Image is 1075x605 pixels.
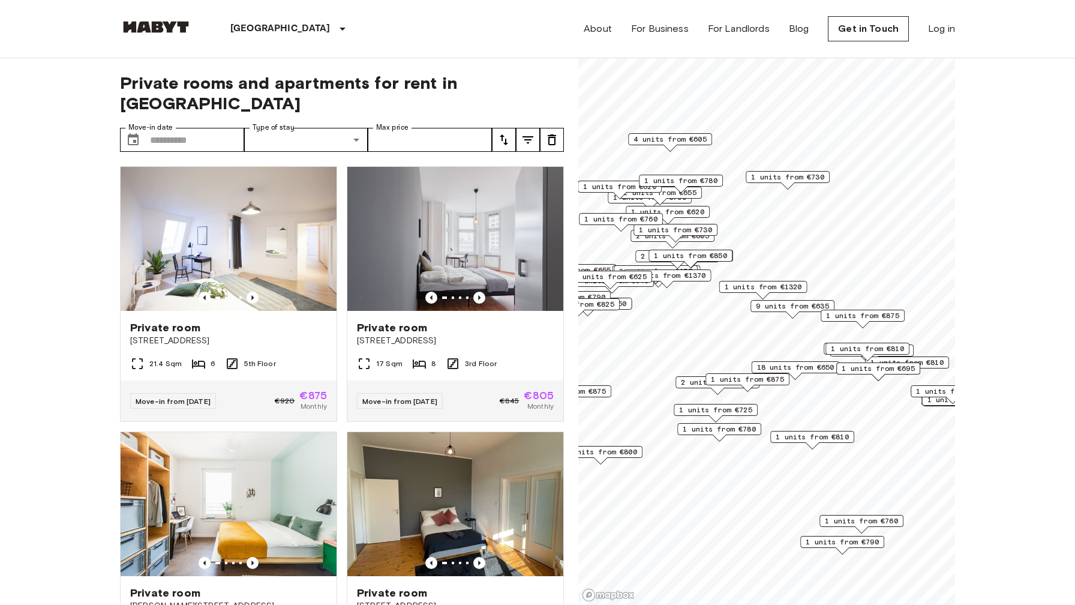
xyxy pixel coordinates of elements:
[648,250,732,268] div: Map marker
[776,432,849,442] span: 1 units from €810
[524,390,554,401] span: €805
[465,358,497,369] span: 3rd Floor
[751,172,824,182] span: 1 units from €730
[431,358,436,369] span: 8
[120,21,192,33] img: Habyt
[136,397,211,406] span: Move-in from [DATE]
[584,22,612,36] a: About
[529,264,617,283] div: Map marker
[746,171,830,190] div: Map marker
[253,122,295,133] label: Type of stay
[558,446,642,465] div: Map marker
[376,358,403,369] span: 17 Sqm
[683,424,756,435] span: 1 units from €780
[612,265,701,284] div: Map marker
[842,363,915,374] span: 1 units from €695
[654,250,727,261] span: 1 units from €850
[357,335,554,347] span: [STREET_ADDRESS]
[916,386,989,397] span: 1 units from €970
[639,224,712,235] span: 1 units from €730
[626,206,710,224] div: Map marker
[911,385,995,404] div: Map marker
[578,181,662,199] div: Map marker
[230,22,331,36] p: [GEOGRAPHIC_DATA]
[247,557,259,569] button: Previous image
[824,343,908,361] div: Map marker
[376,122,409,133] label: Max price
[362,397,437,406] span: Move-in from [DATE]
[500,396,520,406] span: €845
[540,128,564,152] button: tune
[568,271,652,289] div: Map marker
[752,361,840,380] div: Map marker
[473,292,485,304] button: Previous image
[757,362,834,373] span: 18 units from €650
[836,363,920,381] div: Map marker
[573,271,647,282] span: 2 units from €625
[121,432,337,576] img: Marketing picture of unit DE-01-08-020-03Q
[770,431,854,450] div: Map marker
[425,557,437,569] button: Previous image
[608,191,692,210] div: Map marker
[473,557,485,569] button: Previous image
[244,358,275,369] span: 5th Floor
[582,588,635,602] a: Mapbox logo
[149,358,182,369] span: 21.4 Sqm
[564,447,637,457] span: 1 units from €800
[533,386,606,397] span: 2 units from €875
[677,423,761,442] div: Map marker
[347,167,563,311] img: Marketing picture of unit DE-01-047-05H
[347,432,563,576] img: Marketing picture of unit DE-01-030-05H
[800,536,884,555] div: Map marker
[579,213,663,232] div: Map marker
[532,292,605,302] span: 2 units from €790
[870,357,944,368] span: 1 units from €810
[819,515,903,534] div: Map marker
[631,22,689,36] a: For Business
[629,270,706,281] span: 1 units from €1370
[492,128,516,152] button: tune
[641,251,714,262] span: 2 units from €655
[275,396,295,406] span: €920
[681,377,754,388] span: 2 units from €865
[828,16,909,41] a: Get in Touch
[121,128,145,152] button: Choose date
[628,133,712,152] div: Map marker
[199,292,211,304] button: Previous image
[639,175,723,193] div: Map marker
[544,298,632,316] div: Map marker
[357,321,427,335] span: Private room
[928,22,955,36] a: Log in
[679,405,752,415] span: 1 units from €725
[644,175,717,186] span: 1 units from €780
[120,166,337,422] a: Marketing picture of unit DE-01-046-001-05HPrevious imagePrevious imagePrivate room[STREET_ADDRES...
[130,321,200,335] span: Private room
[675,376,759,395] div: Map marker
[825,343,909,361] div: Map marker
[199,557,211,569] button: Previous image
[831,343,904,354] span: 1 units from €810
[633,224,717,242] div: Map marker
[583,181,656,192] span: 1 units from €620
[128,122,173,133] label: Move-in date
[120,73,564,113] span: Private rooms and apartments for rent in [GEOGRAPHIC_DATA]
[789,22,809,36] a: Blog
[719,281,807,299] div: Map marker
[516,128,540,152] button: tune
[711,374,784,385] span: 1 units from €875
[750,300,834,319] div: Map marker
[211,358,215,369] span: 6
[130,586,200,600] span: Private room
[541,299,614,310] span: 1 units from €825
[756,301,829,312] span: 9 units from €635
[674,404,758,423] div: Map marker
[301,401,327,412] span: Monthly
[635,250,719,269] div: Map marker
[549,298,627,309] span: 1 units from €1150
[825,516,898,526] span: 1 units from €760
[584,214,657,224] span: 1 units from €760
[826,310,899,321] span: 1 units from €875
[705,373,789,392] div: Map marker
[708,22,770,36] a: For Landlords
[630,230,714,248] div: Map marker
